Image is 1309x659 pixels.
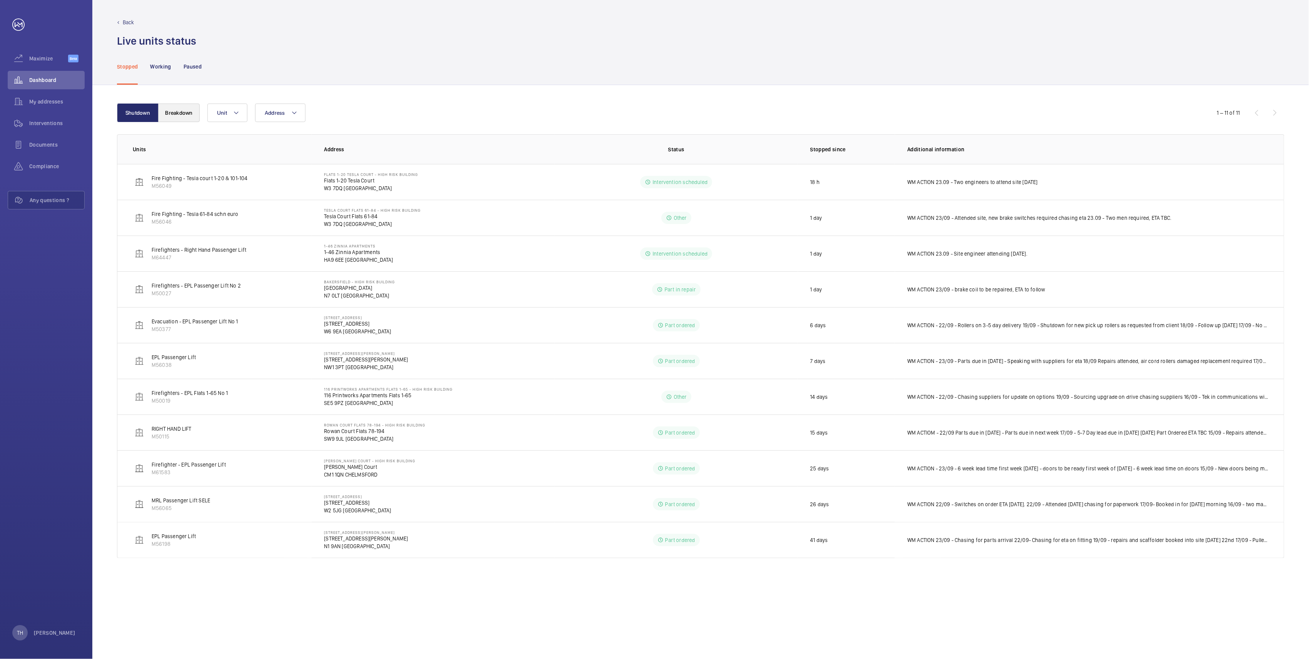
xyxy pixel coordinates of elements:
p: 116 Printworks Apartments Flats 1-65 - High Risk Building [324,387,452,391]
p: 1-46 Zinnia Apartments [324,248,393,256]
p: W6 9EA [GEOGRAPHIC_DATA] [324,328,391,335]
p: 1 day [810,250,822,258]
p: Firefighters - Right Hand Passenger Lift [152,246,246,254]
p: Firefighter - EPL Passenger Lift [152,461,226,468]
span: Address [265,110,285,116]
p: M50019 [152,397,228,405]
p: Stopped [117,63,138,70]
p: Flats 1-20 Tesla Court - High Risk Building [324,172,418,177]
p: WM ACTION 23/09 - Attended site, new brake switches required chasing eta 23.09 - Two men required... [907,214,1171,222]
img: elevator.svg [135,535,144,545]
h1: Live units status [117,34,196,48]
p: Fire Fighting - Tesla 61-84 schn euro [152,210,239,218]
p: 6 days [810,321,826,329]
p: W2 5JG [GEOGRAPHIC_DATA] [324,507,391,514]
img: elevator.svg [135,392,144,401]
p: MRL Passenger Lift SELE [152,497,210,504]
p: 1-46 Zinnia Apartments [324,244,393,248]
p: 14 days [810,393,828,401]
p: M64447 [152,254,246,261]
p: [STREET_ADDRESS] [324,320,391,328]
p: Other [674,393,687,401]
span: Compliance [29,162,85,170]
p: EPL Passenger Lift [152,532,196,540]
img: elevator.svg [135,500,144,509]
p: 1 day [810,214,822,222]
p: Fire Fighting - Tesla court 1-20 & 101-104 [152,174,248,182]
p: M50377 [152,325,238,333]
p: WM ACTION 23.09 - Two engineers to attend site [DATE] [907,178,1038,186]
img: elevator.svg [135,213,144,222]
p: Part ordered [665,357,695,365]
span: Documents [29,141,85,149]
img: elevator.svg [135,321,144,330]
p: WM ACTION 23/09 - Chasing for parts arrival 22/09- Chasing for eta on fitting 19/09 - repairs and... [907,536,1269,544]
p: [STREET_ADDRESS] [324,499,391,507]
p: 26 days [810,500,829,508]
p: Firefighters - EPL Flats 1-65 No 1 [152,389,228,397]
p: Tesla Court Flats 61-84 - High Risk Building [324,208,421,212]
p: WM ACTION 23.09 - Site engineer attending [DATE]. [907,250,1027,258]
p: Address [324,146,555,153]
p: W3 7DQ [GEOGRAPHIC_DATA] [324,220,421,228]
p: [PERSON_NAME] Court [324,463,415,471]
p: Firefighters - EPL Passenger Lift No 2 [152,282,241,289]
p: Part ordered [665,321,695,329]
p: RIGHT HAND LIFT [152,425,192,433]
span: Dashboard [29,76,85,84]
p: W3 7DQ [GEOGRAPHIC_DATA] [324,184,418,192]
p: Part ordered [665,429,695,437]
p: SW9 9JL [GEOGRAPHIC_DATA] [324,435,425,443]
p: N1 9AN [GEOGRAPHIC_DATA] [324,542,408,550]
p: M50027 [152,289,241,297]
p: Back [123,18,134,26]
p: [GEOGRAPHIC_DATA] [324,284,395,292]
p: Intervention scheduled [653,178,708,186]
span: Beta [68,55,78,62]
p: M56198 [152,540,196,548]
p: Part ordered [665,500,695,508]
p: Intervention scheduled [653,250,708,258]
p: Part ordered [665,465,695,472]
p: M56049 [152,182,248,190]
p: WM ACTION - 23/09 - Parts due in [DATE] - Speaking with suppliers for eta 18/09 Repairs attended,... [907,357,1269,365]
p: CM1 1QN CHELMSFORD [324,471,415,478]
p: TH [17,629,23,637]
p: 41 days [810,536,828,544]
button: Unit [207,104,247,122]
p: NW1 3PT [GEOGRAPHIC_DATA] [324,363,408,371]
p: M56065 [152,504,210,512]
div: 1 – 11 of 11 [1217,109,1240,117]
span: Interventions [29,119,85,127]
p: Part ordered [665,536,695,544]
p: WM ACTION - 23/09 - 6 week lead time first week [DATE] - doors to be ready first week of [DATE] -... [907,465,1269,472]
p: [STREET_ADDRESS][PERSON_NAME] [324,530,408,535]
p: WM ACTION - 22/09 - Chasing suppliers for update on options 19/09 - Sourcing upgrade on drive cha... [907,393,1269,401]
p: Rowan Court Flats 78-194 - High Risk Building [324,423,425,427]
p: 15 days [810,429,828,437]
img: elevator.svg [135,356,144,366]
p: [STREET_ADDRESS][PERSON_NAME] [324,535,408,542]
img: elevator.svg [135,285,144,294]
span: My addresses [29,98,85,105]
p: WM ACTION 23/09 - brake coil to be repaired, ETA to follow [907,286,1045,293]
p: Rowan Court Flats 78-194 [324,427,425,435]
p: Evacuation - EPL Passenger Lift No 1 [152,318,238,325]
button: Shutdown [117,104,159,122]
p: [STREET_ADDRESS][PERSON_NAME] [324,351,408,356]
img: elevator.svg [135,249,144,258]
p: Other [674,214,687,222]
span: Unit [217,110,227,116]
p: WM ACTION - 22/09 - Rollers on 3-5 day delivery 19/09 - Shutdown for new pick up rollers as reque... [907,321,1269,329]
p: M50115 [152,433,192,440]
p: Status [560,146,793,153]
p: [STREET_ADDRESS] [324,315,391,320]
p: WM ACTION 22/09 - Switches on order ETA [DATE]. 22/09 - Attended [DATE] chasing for paperwork 17/... [907,500,1269,508]
p: M56038 [152,361,196,369]
p: Bakersfield - High Risk Building [324,279,395,284]
p: 1 day [810,286,822,293]
p: WM ACTIOM - 22/09 Parts due in [DATE] - Parts due in next week 17/09 - 5-7 Day lead due in [DATE]... [907,429,1269,437]
button: Address [255,104,306,122]
p: [PERSON_NAME] Court - High Risk Building [324,458,415,463]
p: [STREET_ADDRESS] [324,494,391,499]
